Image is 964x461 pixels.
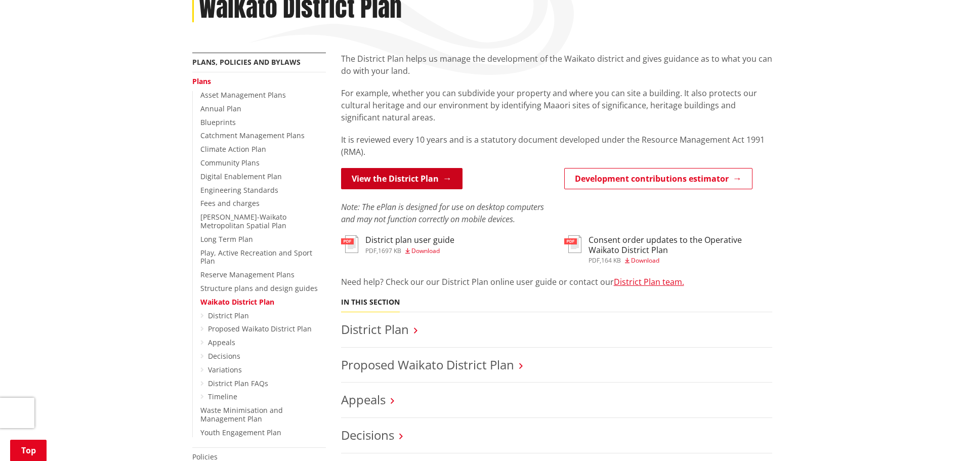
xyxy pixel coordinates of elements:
div: , [365,248,454,254]
p: The District Plan helps us manage the development of the Waikato district and gives guidance as t... [341,53,772,77]
a: Plans [192,76,211,86]
a: Reserve Management Plans [200,270,295,279]
a: Digital Enablement Plan [200,172,282,181]
a: Asset Management Plans [200,90,286,100]
a: Appeals [341,391,386,408]
a: Plans, policies and bylaws [192,57,301,67]
a: Development contributions estimator [564,168,752,189]
div: , [589,258,772,264]
a: Blueprints [200,117,236,127]
p: For example, whether you can subdivide your property and where you can site a building. It also p... [341,87,772,123]
a: Decisions [208,351,240,361]
span: pdf [589,256,600,265]
a: District Plan [208,311,249,320]
span: Download [631,256,659,265]
a: Decisions [341,427,394,443]
span: Download [411,246,440,255]
span: 1697 KB [378,246,401,255]
a: District Plan team. [614,276,684,287]
a: Appeals [208,338,235,347]
a: Proposed Waikato District Plan [208,324,312,333]
a: [PERSON_NAME]-Waikato Metropolitan Spatial Plan [200,212,286,230]
a: Consent order updates to the Operative Waikato District Plan pdf,164 KB Download [564,235,772,263]
a: District Plan [341,321,409,338]
a: Climate Action Plan [200,144,266,154]
a: Proposed Waikato District Plan [341,356,514,373]
iframe: Messenger Launcher [917,418,954,455]
span: 164 KB [601,256,621,265]
a: Youth Engagement Plan [200,428,281,437]
a: District Plan FAQs [208,379,268,388]
span: pdf [365,246,376,255]
em: Note: The ePlan is designed for use on desktop computers and may not function correctly on mobile... [341,201,544,225]
p: It is reviewed every 10 years and is a statutory document developed under the Resource Management... [341,134,772,158]
a: Annual Plan [200,104,241,113]
a: Top [10,440,47,461]
a: Long Term Plan [200,234,253,244]
a: Variations [208,365,242,374]
img: document-pdf.svg [564,235,581,253]
h5: In this section [341,298,400,307]
a: View the District Plan [341,168,463,189]
a: Fees and charges [200,198,260,208]
a: Catchment Management Plans [200,131,305,140]
h3: District plan user guide [365,235,454,245]
img: document-pdf.svg [341,235,358,253]
a: Waikato District Plan [200,297,274,307]
a: Timeline [208,392,237,401]
h3: Consent order updates to the Operative Waikato District Plan [589,235,772,255]
a: Waste Minimisation and Management Plan [200,405,283,424]
a: Structure plans and design guides [200,283,318,293]
a: Engineering Standards [200,185,278,195]
a: Community Plans [200,158,260,167]
p: Need help? Check our our District Plan online user guide or contact our [341,276,772,288]
a: Play, Active Recreation and Sport Plan [200,248,312,266]
a: District plan user guide pdf,1697 KB Download [341,235,454,254]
